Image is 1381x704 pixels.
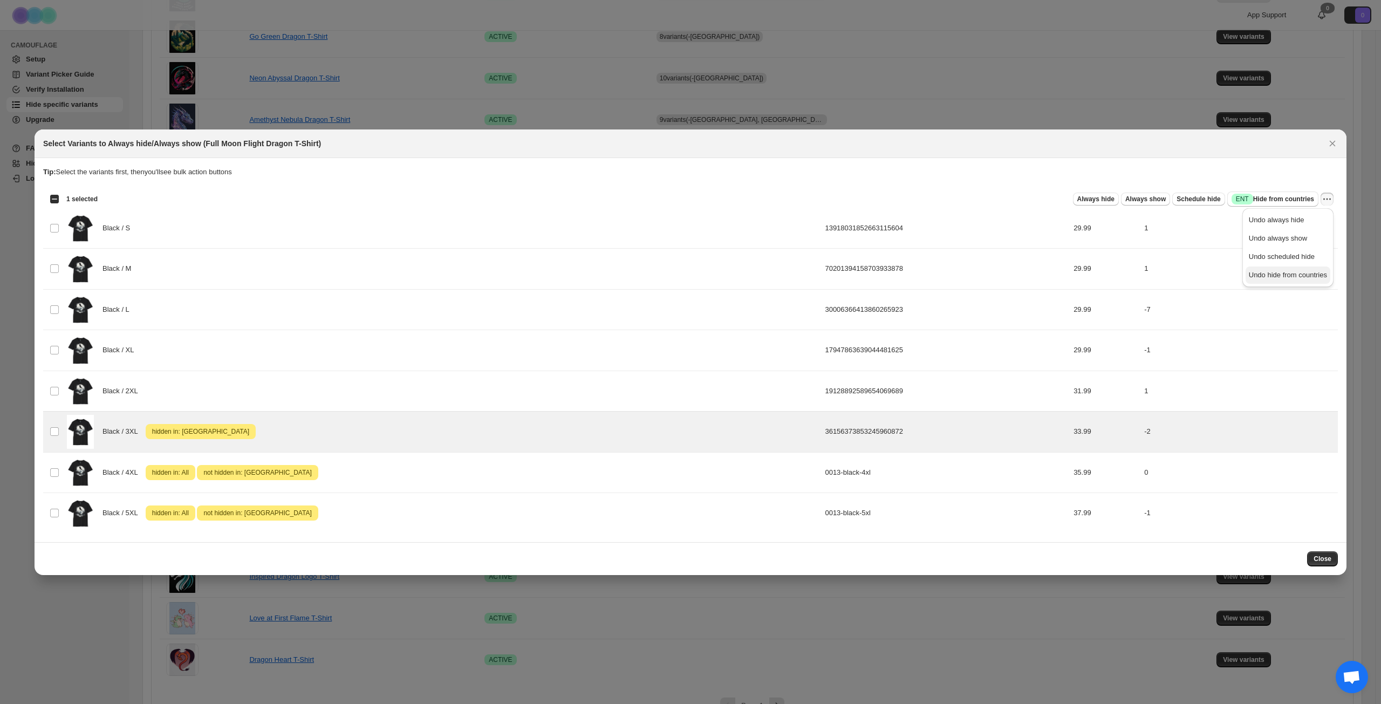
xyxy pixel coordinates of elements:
[1141,249,1338,290] td: 1
[67,415,94,449] img: 0013_Black_Shirt.jpg
[1141,289,1338,330] td: -7
[1070,208,1141,249] td: 29.99
[822,289,1070,330] td: 30006366413860265923
[822,330,1070,371] td: 17947863639044481625
[1246,211,1330,229] button: Undo always hide
[1141,371,1338,412] td: 1
[43,138,321,149] h2: Select Variants to Always hide/Always show (Full Moon Flight Dragon T-Shirt)
[1070,412,1141,453] td: 33.99
[201,466,313,479] span: not hidden in: [GEOGRAPHIC_DATA]
[102,345,140,356] span: Black / XL
[1236,195,1249,203] span: ENT
[1077,195,1115,203] span: Always hide
[822,208,1070,249] td: 13918031852663115604
[1246,266,1330,284] button: Undo hide from countries
[1336,661,1368,693] a: Open chat
[1249,271,1327,279] span: Undo hide from countries
[1141,208,1338,249] td: 1
[102,223,136,234] span: Black / S
[1249,234,1307,242] span: Undo always show
[1070,289,1141,330] td: 29.99
[102,304,135,315] span: Black / L
[150,507,191,520] span: hidden in: All
[1073,193,1119,206] button: Always hide
[102,426,143,437] span: Black / 3XL
[66,195,98,203] span: 1 selected
[1070,371,1141,412] td: 31.99
[1249,216,1304,224] span: Undo always hide
[102,263,137,274] span: Black / M
[1321,193,1334,206] button: More actions
[1307,551,1338,566] button: Close
[1232,194,1314,204] span: Hide from countries
[822,493,1070,534] td: 0013-black-5xl
[1125,195,1166,203] span: Always show
[822,412,1070,453] td: 36156373853245960872
[1141,330,1338,371] td: -1
[1177,195,1220,203] span: Schedule hide
[1246,248,1330,265] button: Undo scheduled hide
[1325,136,1340,151] button: Close
[1070,493,1141,534] td: 37.99
[1141,412,1338,453] td: -2
[1141,452,1338,493] td: 0
[822,371,1070,412] td: 19128892589654069689
[67,252,94,286] img: 0013_Black_Shirt.jpg
[1121,193,1170,206] button: Always show
[1227,192,1318,207] button: SuccessENTHide from countries
[102,508,143,518] span: Black / 5XL
[43,167,1338,177] p: Select the variants first, then you'll see bulk action buttons
[1172,193,1225,206] button: Schedule hide
[822,249,1070,290] td: 70201394158703933878
[1070,452,1141,493] td: 35.99
[1070,249,1141,290] td: 29.99
[67,456,94,490] img: 0013_Black_Shirt.jpg
[67,496,94,530] img: 0013_Black_Shirt.jpg
[67,211,94,245] img: 0013_Black_Shirt.jpg
[67,293,94,327] img: 0013_Black_Shirt.jpg
[201,507,313,520] span: not hidden in: [GEOGRAPHIC_DATA]
[1249,252,1315,261] span: Undo scheduled hide
[1141,493,1338,534] td: -1
[1314,555,1331,563] span: Close
[43,168,56,176] strong: Tip:
[102,467,143,478] span: Black / 4XL
[822,452,1070,493] td: 0013-black-4xl
[67,374,94,408] img: 0013_Black_Shirt.jpg
[150,466,191,479] span: hidden in: All
[1070,330,1141,371] td: 29.99
[102,386,143,397] span: Black / 2XL
[1246,230,1330,247] button: Undo always show
[150,425,251,438] span: hidden in: [GEOGRAPHIC_DATA]
[67,333,94,367] img: 0013_Black_Shirt.jpg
